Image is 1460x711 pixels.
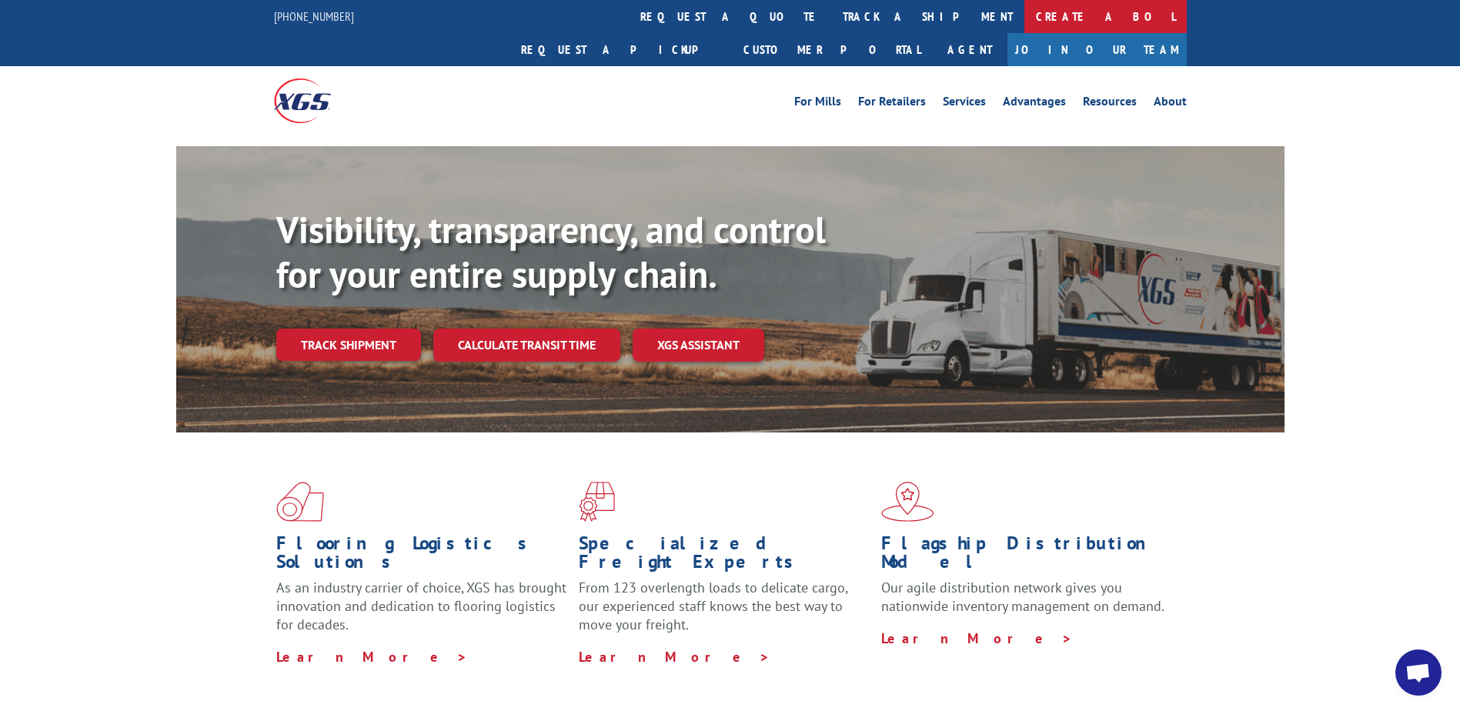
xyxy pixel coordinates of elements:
[633,329,764,362] a: XGS ASSISTANT
[732,33,932,66] a: Customer Portal
[274,8,354,24] a: [PHONE_NUMBER]
[1395,649,1442,696] a: Open chat
[881,629,1073,647] a: Learn More >
[579,648,770,666] a: Learn More >
[509,33,732,66] a: Request a pickup
[1154,95,1187,112] a: About
[881,482,934,522] img: xgs-icon-flagship-distribution-model-red
[1003,95,1066,112] a: Advantages
[794,95,841,112] a: For Mills
[276,579,566,633] span: As an industry carrier of choice, XGS has brought innovation and dedication to flooring logistics...
[579,534,870,579] h1: Specialized Freight Experts
[1083,95,1137,112] a: Resources
[579,482,615,522] img: xgs-icon-focused-on-flooring-red
[858,95,926,112] a: For Retailers
[433,329,620,362] a: Calculate transit time
[276,329,421,361] a: Track shipment
[881,534,1172,579] h1: Flagship Distribution Model
[943,95,986,112] a: Services
[579,579,870,647] p: From 123 overlength loads to delicate cargo, our experienced staff knows the best way to move you...
[276,534,567,579] h1: Flooring Logistics Solutions
[1007,33,1187,66] a: Join Our Team
[276,648,468,666] a: Learn More >
[932,33,1007,66] a: Agent
[276,205,826,298] b: Visibility, transparency, and control for your entire supply chain.
[276,482,324,522] img: xgs-icon-total-supply-chain-intelligence-red
[881,579,1164,615] span: Our agile distribution network gives you nationwide inventory management on demand.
